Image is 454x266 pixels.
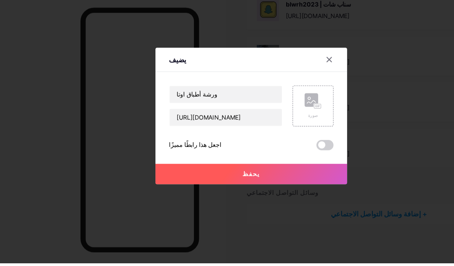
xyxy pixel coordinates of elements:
font: صورة [279,130,287,135]
button: يحفظ [140,176,314,195]
font: يضيف [153,78,168,86]
font: اجعل هذا رابطًا مميزًا [153,156,200,162]
font: يحفظ [219,182,235,189]
input: عنوان URL [153,127,255,142]
input: عنوان [153,106,255,121]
